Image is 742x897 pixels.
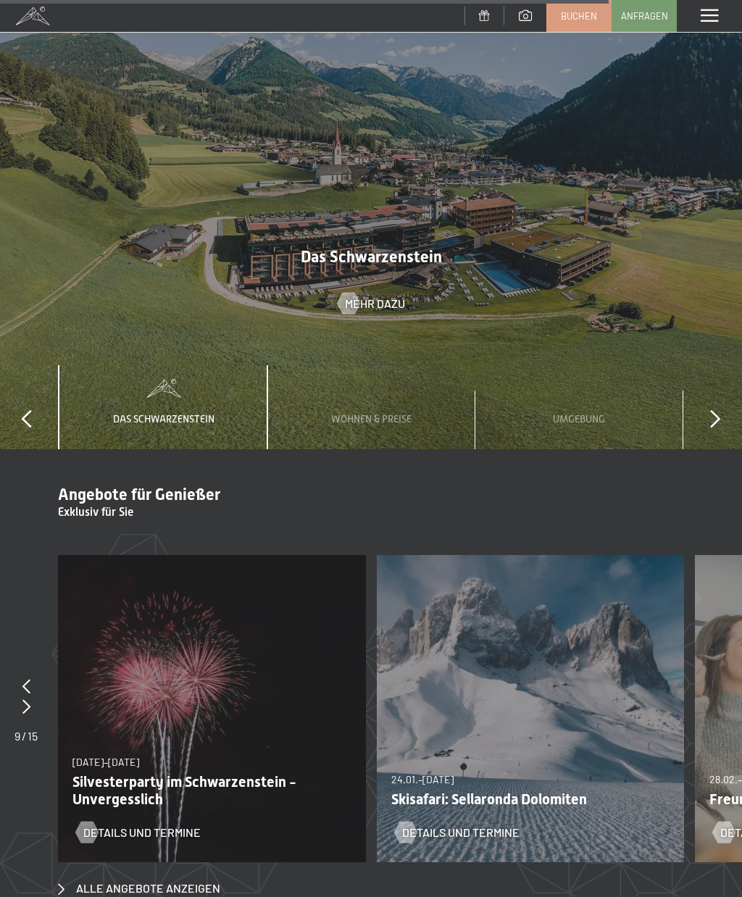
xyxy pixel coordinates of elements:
span: Angebote für Genießer [58,485,220,504]
span: Details und Termine [83,825,201,840]
span: Buchen [561,9,597,22]
span: 9 [14,729,20,743]
span: Exklusiv für Sie [58,505,133,519]
span: Mehr dazu [345,296,405,312]
span: Das Schwarzenstein [301,248,442,266]
span: Wohnen & Preise [331,413,412,425]
a: Alle Angebote anzeigen [58,880,220,896]
span: Details und Termine [402,825,520,840]
a: Mehr dazu [338,296,405,312]
span: / [22,729,26,743]
span: Alle Angebote anzeigen [76,880,220,896]
span: Das Schwarzenstein [113,413,214,425]
p: Silvesterparty im Schwarzenstein - Unvergesslich [72,773,341,808]
span: [DATE]–[DATE] [72,756,139,768]
p: Skisafari: Sellaronda Dolomiten [391,790,659,808]
span: 24.01.–[DATE] [391,773,454,785]
span: Anfragen [621,9,668,22]
a: Details und Termine [395,825,520,840]
a: Buchen [547,1,611,31]
span: 15 [28,729,38,743]
a: Anfragen [612,1,676,31]
span: Umgebung [553,413,605,425]
a: Details und Termine [76,825,201,840]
